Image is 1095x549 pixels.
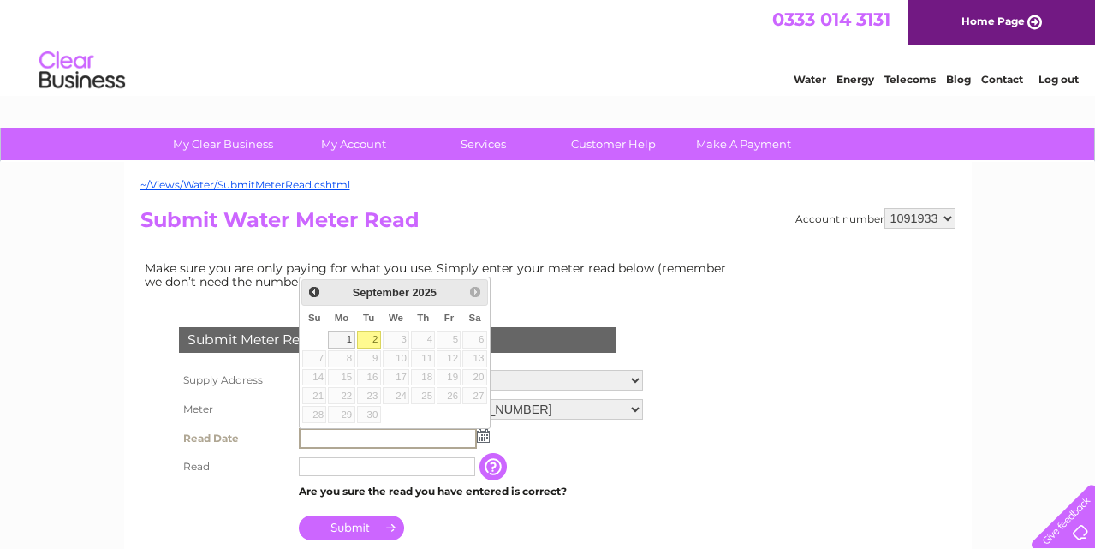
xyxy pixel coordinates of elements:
[795,208,955,229] div: Account number
[981,73,1023,86] a: Contact
[39,45,126,97] img: logo.png
[884,73,936,86] a: Telecoms
[140,208,955,241] h2: Submit Water Meter Read
[946,73,971,86] a: Blog
[299,516,404,540] input: Submit
[412,286,436,299] span: 2025
[417,313,429,323] span: Thursday
[328,331,354,349] a: 1
[413,128,554,160] a: Services
[335,313,349,323] span: Monday
[304,282,324,301] a: Prev
[389,313,403,323] span: Wednesday
[479,453,510,480] input: Information
[772,9,890,30] a: 0333 014 3131
[175,395,295,424] th: Meter
[469,313,481,323] span: Saturday
[295,480,647,503] td: Are you sure the read you have entered is correct?
[836,73,874,86] a: Energy
[444,313,455,323] span: Friday
[140,178,350,191] a: ~/Views/Water/SubmitMeterRead.cshtml
[477,429,490,443] img: ...
[175,366,295,395] th: Supply Address
[673,128,814,160] a: Make A Payment
[794,73,826,86] a: Water
[1038,73,1079,86] a: Log out
[175,453,295,480] th: Read
[283,128,424,160] a: My Account
[543,128,684,160] a: Customer Help
[363,313,374,323] span: Tuesday
[357,331,381,349] a: 2
[152,128,294,160] a: My Clear Business
[144,9,953,83] div: Clear Business is a trading name of Verastar Limited (registered in [GEOGRAPHIC_DATA] No. 3667643...
[179,327,616,353] div: Submit Meter Read
[307,285,321,299] span: Prev
[140,257,740,293] td: Make sure you are only paying for what you use. Simply enter your meter read below (remember we d...
[175,424,295,453] th: Read Date
[353,286,409,299] span: September
[308,313,321,323] span: Sunday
